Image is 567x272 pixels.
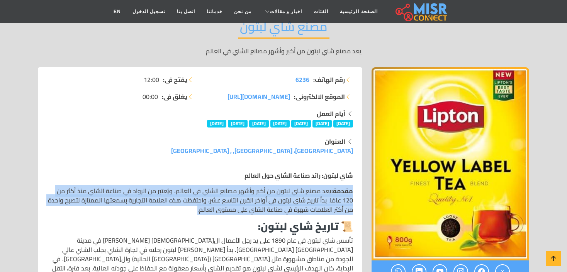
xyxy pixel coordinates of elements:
[162,92,187,101] strong: يغلق في:
[325,136,345,147] strong: العنوان
[317,108,345,119] strong: أيام العمل
[331,185,353,197] strong: مقدمة:
[244,170,353,181] strong: شاي لبتون: رائد صناعة الشاي حول العالم
[372,67,529,260] div: 1 / 1
[312,120,332,127] span: [DATE]
[258,217,353,236] strong: 📜 تاريخ شاي لبتون:
[238,19,329,39] h2: مصنع شاي لبتون
[334,4,383,19] a: الصفحة الرئيسية
[108,4,127,19] a: EN
[171,145,353,156] a: [GEOGRAPHIC_DATA]، [GEOGRAPHIC_DATA], , [GEOGRAPHIC_DATA]
[294,92,345,101] strong: الموقع الالكتروني:
[308,4,334,19] a: الفئات
[207,120,227,127] span: [DATE]
[295,74,309,85] span: 6236
[270,8,302,15] span: اخبار و مقالات
[291,120,311,127] span: [DATE]
[396,2,447,21] img: main.misr_connect
[143,92,158,101] span: 00:00
[38,46,529,56] p: يعد مصنع شاي لبتون من أكبر وأشهر مصانع الشاي في العالم
[127,4,171,19] a: تسجيل الدخول
[295,75,309,84] a: 6236
[257,4,308,19] a: اخبار و مقالات
[227,92,290,101] a: [DOMAIN_NAME][URL]
[372,67,529,260] img: مصنع شاي لبتون
[201,4,228,19] a: خدماتنا
[313,75,345,84] strong: رقم الهاتف:
[163,75,187,84] strong: يفتح في:
[228,4,257,19] a: من نحن
[47,186,353,214] p: يعد مصنع شاي لبتون من أكبر وأشهر مصانع الشاي في العالم، ويُعتبر من الرواد في صناعة الشاي منذ أكثر...
[227,91,290,102] span: [DOMAIN_NAME][URL]
[144,75,159,84] span: 12:00
[228,120,248,127] span: [DATE]
[333,120,353,127] span: [DATE]
[249,120,269,127] span: [DATE]
[270,120,290,127] span: [DATE]
[171,4,201,19] a: اتصل بنا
